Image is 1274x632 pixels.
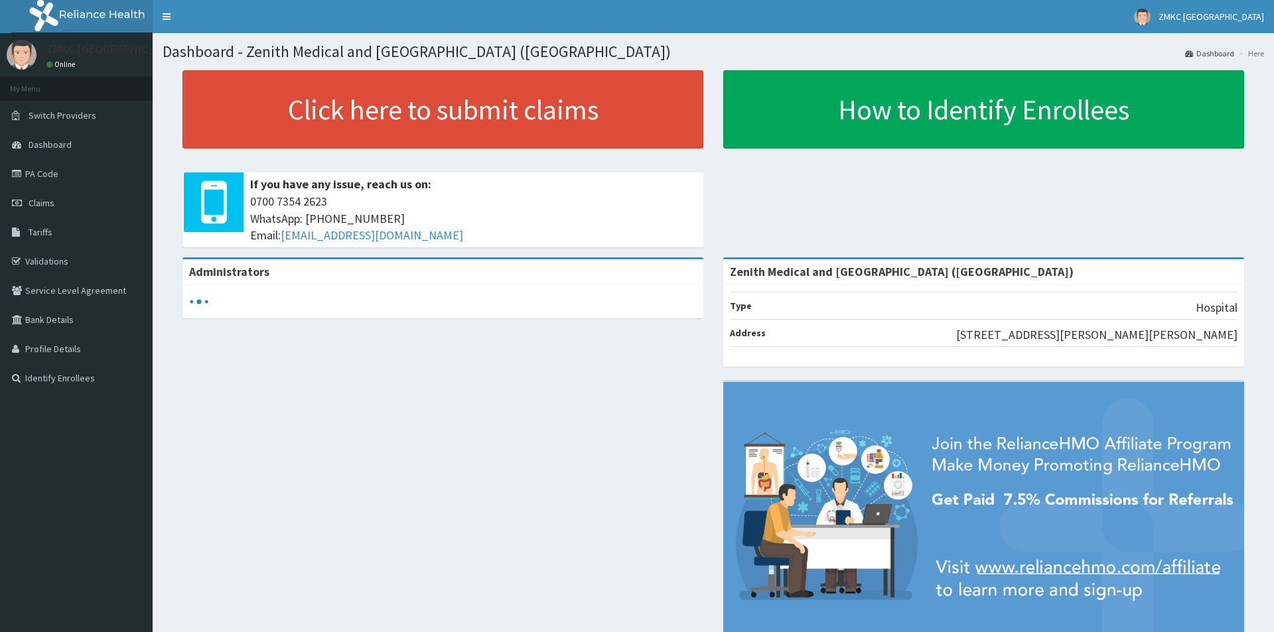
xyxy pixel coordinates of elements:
[250,176,431,192] b: If you have any issue, reach us on:
[29,226,52,238] span: Tariffs
[46,43,186,55] p: ZMKC [GEOGRAPHIC_DATA]
[1236,48,1264,59] li: Here
[29,197,54,209] span: Claims
[281,227,463,243] a: [EMAIL_ADDRESS][DOMAIN_NAME]
[1159,11,1264,23] span: ZMKC [GEOGRAPHIC_DATA]
[182,70,703,149] a: Click here to submit claims
[730,264,1074,279] strong: Zenith Medical and [GEOGRAPHIC_DATA] ([GEOGRAPHIC_DATA])
[7,40,36,70] img: User Image
[250,193,697,244] span: 0700 7354 2623 WhatsApp: [PHONE_NUMBER] Email:
[29,139,72,151] span: Dashboard
[29,109,96,121] span: Switch Providers
[956,326,1238,344] p: [STREET_ADDRESS][PERSON_NAME][PERSON_NAME]
[189,264,269,279] b: Administrators
[46,60,78,69] a: Online
[163,43,1264,60] h1: Dashboard - Zenith Medical and [GEOGRAPHIC_DATA] ([GEOGRAPHIC_DATA])
[1185,48,1234,59] a: Dashboard
[723,70,1244,149] a: How to Identify Enrollees
[730,327,766,339] b: Address
[1196,299,1238,316] p: Hospital
[189,292,209,312] svg: audio-loading
[1134,9,1151,25] img: User Image
[730,300,752,312] b: Type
